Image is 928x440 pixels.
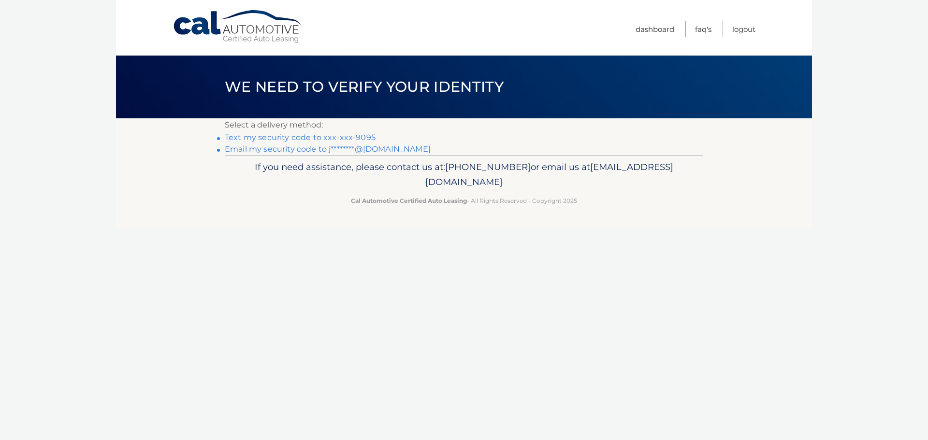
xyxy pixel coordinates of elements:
a: FAQ's [695,21,711,37]
span: We need to verify your identity [225,78,504,96]
span: [PHONE_NUMBER] [445,161,531,172]
p: - All Rights Reserved - Copyright 2025 [231,196,697,206]
strong: Cal Automotive Certified Auto Leasing [351,197,467,204]
a: Text my security code to xxx-xxx-9095 [225,133,376,142]
a: Logout [732,21,755,37]
p: If you need assistance, please contact us at: or email us at [231,159,697,190]
p: Select a delivery method: [225,118,703,132]
a: Cal Automotive [173,10,303,44]
a: Email my security code to j********@[DOMAIN_NAME] [225,144,431,154]
a: Dashboard [636,21,674,37]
